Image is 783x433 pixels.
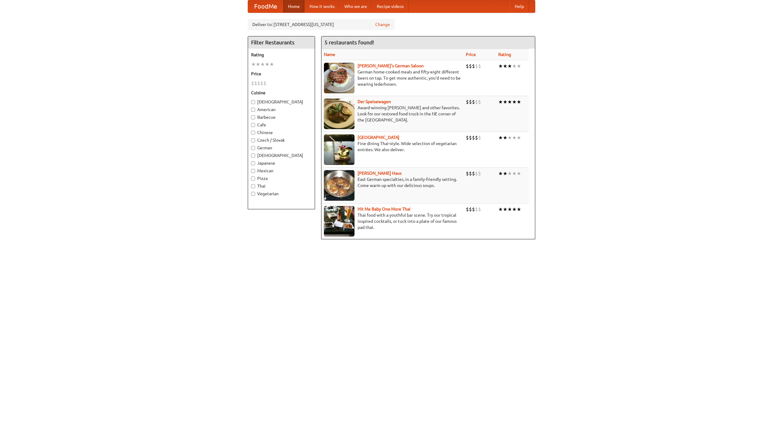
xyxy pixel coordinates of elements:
input: Mexican [251,169,255,173]
li: ★ [269,61,274,68]
li: ★ [256,61,260,68]
p: Award-winning [PERSON_NAME] and other favorites. Look for our restored food truck in the NE corne... [324,105,461,123]
div: Deliver to: [STREET_ADDRESS][US_STATE] [248,19,395,30]
label: Pizza [251,175,312,181]
li: $ [478,63,481,69]
input: Czech / Slovak [251,138,255,142]
img: speisewagen.jpg [324,99,354,129]
li: $ [472,170,475,177]
ng-pluralize: 5 restaurants found! [325,39,374,45]
li: ★ [265,61,269,68]
li: ★ [512,206,517,213]
li: $ [254,80,257,87]
li: $ [466,134,469,141]
p: Fine dining Thai-style. Wide selection of vegetarian entrées. We also deliver. [324,140,461,153]
li: $ [469,170,472,177]
h4: Filter Restaurants [248,36,315,49]
li: ★ [498,206,503,213]
h5: Price [251,71,312,77]
li: ★ [498,99,503,105]
li: ★ [507,134,512,141]
a: [PERSON_NAME] Haus [358,171,402,176]
li: ★ [251,61,256,68]
a: Change [375,21,390,28]
li: ★ [512,99,517,105]
li: ★ [517,99,521,105]
li: $ [469,99,472,105]
li: ★ [503,99,507,105]
input: Cafe [251,123,255,127]
label: Thai [251,183,312,189]
li: $ [469,63,472,69]
li: ★ [517,134,521,141]
li: $ [472,134,475,141]
li: $ [478,206,481,213]
label: Czech / Slovak [251,137,312,143]
li: ★ [507,206,512,213]
li: $ [257,80,260,87]
li: ★ [498,63,503,69]
label: Cafe [251,122,312,128]
li: $ [478,134,481,141]
li: $ [475,134,478,141]
input: American [251,108,255,112]
a: [GEOGRAPHIC_DATA] [358,135,399,140]
input: Pizza [251,177,255,181]
input: Chinese [251,131,255,135]
a: Rating [498,52,511,57]
li: $ [472,99,475,105]
img: satay.jpg [324,134,354,165]
li: ★ [507,170,512,177]
input: Vegetarian [251,192,255,196]
li: ★ [512,63,517,69]
input: German [251,146,255,150]
li: ★ [507,99,512,105]
p: East German specialties, in a family-friendly setting. Come warm up with our delicious soups. [324,176,461,189]
a: Price [466,52,476,57]
li: $ [475,206,478,213]
li: ★ [260,61,265,68]
li: ★ [503,206,507,213]
li: $ [475,170,478,177]
li: ★ [517,206,521,213]
a: Recipe videos [372,0,409,13]
li: $ [260,80,263,87]
li: $ [466,63,469,69]
li: $ [251,80,254,87]
li: $ [472,63,475,69]
img: kohlhaus.jpg [324,170,354,201]
li: ★ [503,170,507,177]
a: Der Speisewagen [358,99,391,104]
a: Hit Me Baby One More Thai [358,207,410,211]
label: Japanese [251,160,312,166]
li: ★ [512,170,517,177]
li: $ [466,99,469,105]
li: ★ [517,170,521,177]
li: $ [263,80,266,87]
label: Mexican [251,168,312,174]
img: esthers.jpg [324,63,354,93]
li: ★ [507,63,512,69]
a: Name [324,52,335,57]
li: $ [469,134,472,141]
label: Barbecue [251,114,312,120]
li: $ [475,63,478,69]
li: ★ [503,63,507,69]
li: ★ [498,170,503,177]
li: $ [475,99,478,105]
h5: Rating [251,52,312,58]
p: German home-cooked meals and fifty-eight different beers on tap. To get more authentic, you'd nee... [324,69,461,87]
li: $ [466,170,469,177]
img: babythai.jpg [324,206,354,237]
a: Home [283,0,305,13]
li: $ [478,99,481,105]
li: ★ [503,134,507,141]
label: [DEMOGRAPHIC_DATA] [251,152,312,159]
li: $ [469,206,472,213]
a: [PERSON_NAME]'s German Saloon [358,63,424,68]
input: [DEMOGRAPHIC_DATA] [251,154,255,158]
